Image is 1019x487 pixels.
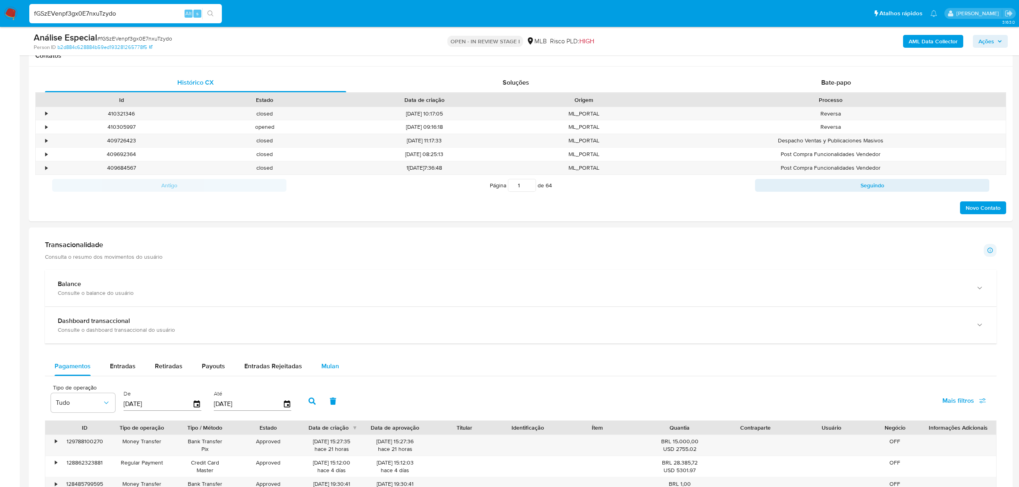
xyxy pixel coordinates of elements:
h1: Contatos [35,52,1006,60]
div: • [45,164,47,172]
div: Post Compra Funcionalidades Vendedor [656,148,1006,161]
button: Novo Contato [960,201,1006,214]
div: [DATE] 09:16:18 [336,120,512,134]
div: ML_PORTAL [512,107,656,120]
div: 409684567 [50,161,193,175]
div: Processo [661,96,1000,104]
div: 410305997 [50,120,193,134]
span: Alt [185,10,192,17]
div: ML_PORTAL [512,148,656,161]
button: Antigo [52,179,286,192]
div: 409692364 [50,148,193,161]
div: closed [193,161,336,175]
span: s [196,10,199,17]
span: Histórico CX [177,78,214,87]
div: • [45,150,47,158]
a: b2d884c628884b59ed193281265778f5 [57,44,152,51]
span: HIGH [579,37,594,46]
div: closed [193,148,336,161]
div: MLB [526,37,547,46]
div: Origem [518,96,650,104]
div: Reversa [656,107,1006,120]
div: closed [193,134,336,147]
button: AML Data Collector [903,35,963,48]
div: opened [193,120,336,134]
div: [DATE] 11:17:33 [336,134,512,147]
button: Seguindo [755,179,989,192]
div: 1[DATE]7:36:48 [336,161,512,175]
div: Post Compra Funcionalidades Vendedor [656,161,1006,175]
div: Id [55,96,187,104]
span: Soluções [503,78,529,87]
b: Análise Especial [34,31,97,44]
span: Risco PLD: [550,37,594,46]
span: Atalhos rápidos [879,9,922,18]
span: 3.163.0 [1002,19,1015,25]
div: ML_PORTAL [512,120,656,134]
p: OPEN - IN REVIEW STAGE I [447,36,523,47]
div: ML_PORTAL [512,134,656,147]
div: ML_PORTAL [512,161,656,175]
div: • [45,137,47,144]
span: Ações [978,35,994,48]
div: Reversa [656,120,1006,134]
span: Página de [490,179,552,192]
button: search-icon [202,8,219,19]
p: laisa.felismino@mercadolivre.com [956,10,1002,17]
span: # fGSzEVenpf3gx0E7nxuTzydo [97,34,172,43]
span: 64 [546,181,552,189]
span: Bate-papo [821,78,851,87]
input: Pesquise usuários ou casos... [29,8,222,19]
a: Sair [1005,9,1013,18]
b: Person ID [34,44,56,51]
div: Estado [199,96,331,104]
div: [DATE] 10:17:05 [336,107,512,120]
div: 409726423 [50,134,193,147]
div: 410321346 [50,107,193,120]
a: Notificações [930,10,937,17]
div: Despacho Ventas y Publicaciones Masivos [656,134,1006,147]
div: Data de criação [342,96,507,104]
span: Novo Contato [966,202,1001,213]
button: Ações [973,35,1008,48]
div: [DATE] 08:25:13 [336,148,512,161]
div: closed [193,107,336,120]
div: • [45,110,47,118]
div: • [45,123,47,131]
b: AML Data Collector [909,35,958,48]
